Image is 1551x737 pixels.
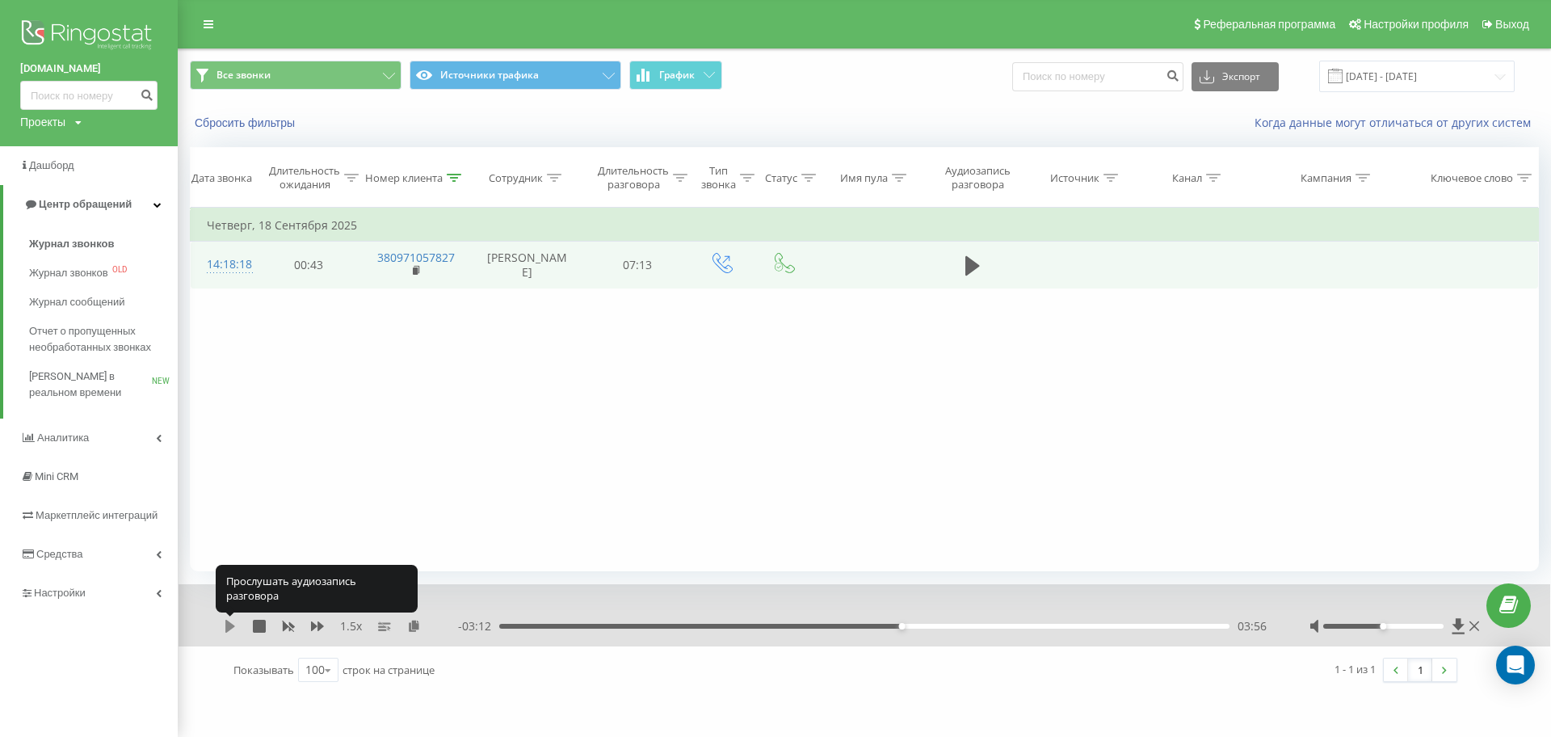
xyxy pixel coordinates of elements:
div: Длительность разговора [598,164,669,192]
button: Экспорт [1192,62,1279,91]
span: Реферальная программа [1203,18,1335,31]
div: Open Intercom Messenger [1496,646,1535,684]
span: строк на странице [343,663,435,677]
a: Журнал звонков [29,230,178,259]
div: Источник [1050,171,1099,185]
div: Проекты [20,114,65,130]
div: Аудиозапись разговора [937,164,1019,192]
span: 03:56 [1238,618,1267,634]
div: Прослушать аудиозапись разговора [216,565,418,613]
div: Канал [1172,171,1202,185]
button: Источники трафика [410,61,621,90]
span: Аналитика [37,432,89,444]
div: 14:18:18 [207,249,241,280]
td: [PERSON_NAME] [469,242,586,288]
div: Статус [765,171,797,185]
span: Журнал звонков [29,236,114,252]
div: 100 [305,662,325,678]
span: Маркетплейс интеграций [36,509,158,521]
span: Отчет о пропущенных необработанных звонках [29,323,170,356]
span: Настройки профиля [1364,18,1469,31]
a: 1 [1408,659,1432,681]
div: Длительность ожидания [269,164,340,192]
span: Журнал звонков [29,265,108,281]
span: Выход [1495,18,1529,31]
span: - 03:12 [458,618,499,634]
span: Все звонки [216,69,271,82]
button: График [629,61,722,90]
a: Журнал звонковOLD [29,259,178,288]
span: Дашборд [29,159,74,171]
span: Настройки [34,587,86,599]
a: Когда данные могут отличаться от других систем [1255,115,1539,130]
a: 380971057827 [377,250,455,265]
span: Журнал сообщений [29,294,124,310]
button: Все звонки [190,61,401,90]
a: Отчет о пропущенных необработанных звонках [29,317,178,362]
span: Средства [36,548,83,560]
div: 1 - 1 из 1 [1335,661,1376,677]
span: График [659,69,695,81]
td: 00:43 [257,242,361,288]
div: Сотрудник [489,171,543,185]
div: Accessibility label [1380,623,1386,630]
img: Ringostat logo [20,16,158,57]
input: Поиск по номеру [1012,62,1183,91]
span: 1.5 x [340,618,362,634]
span: Центр обращений [39,198,132,210]
td: Четверг, 18 Сентября 2025 [191,209,1539,242]
div: Дата звонка [191,171,252,185]
span: Mini CRM [35,470,78,482]
div: Тип звонка [701,164,736,192]
input: Поиск по номеру [20,81,158,110]
a: [DOMAIN_NAME] [20,61,158,77]
div: Кампания [1301,171,1351,185]
a: Журнал сообщений [29,288,178,317]
div: Номер клиента [365,171,443,185]
a: [PERSON_NAME] в реальном времениNEW [29,362,178,407]
td: 07:13 [586,242,690,288]
span: [PERSON_NAME] в реальном времени [29,368,152,401]
div: Ключевое слово [1431,171,1513,185]
a: Центр обращений [3,185,178,224]
button: Сбросить фильтры [190,116,303,130]
div: Accessibility label [899,623,906,630]
div: Имя пула [840,171,888,185]
span: Показывать [233,663,294,677]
